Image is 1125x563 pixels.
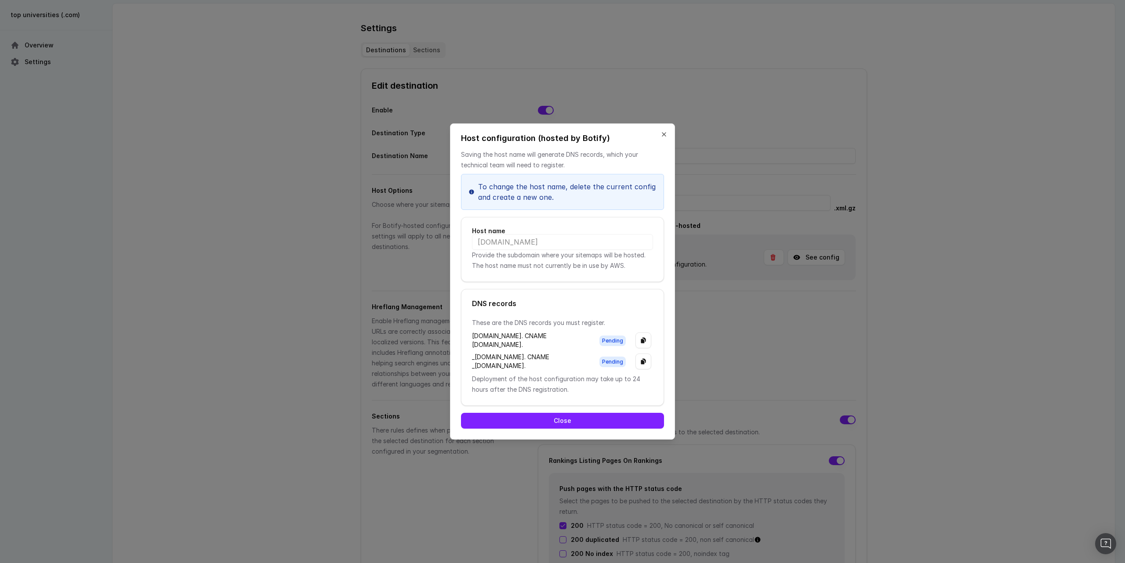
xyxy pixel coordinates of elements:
[461,413,664,429] button: Close
[599,336,626,346] span: Pending
[472,228,653,234] label: Host name
[461,149,664,170] p: Saving the host name will generate DNS records, which your technical team will need to register.
[472,250,653,271] p: Provide the subdomain where your sitemaps will be hosted. The host name must not currently be in ...
[472,332,590,349] div: [DOMAIN_NAME]. CNAME [DOMAIN_NAME].
[599,357,626,367] span: Pending
[472,300,653,307] div: DNS records
[472,374,653,395] p: Deployment of the host configuration may take up to 24 hours after the DNS registration.
[472,318,653,328] p: These are the DNS records you must register.
[461,174,664,210] div: To change the host name, delete the current config and create a new one.
[461,134,664,142] div: Host configuration (hosted by Botify)
[472,353,590,370] div: _[DOMAIN_NAME]. CNAME _[DOMAIN_NAME].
